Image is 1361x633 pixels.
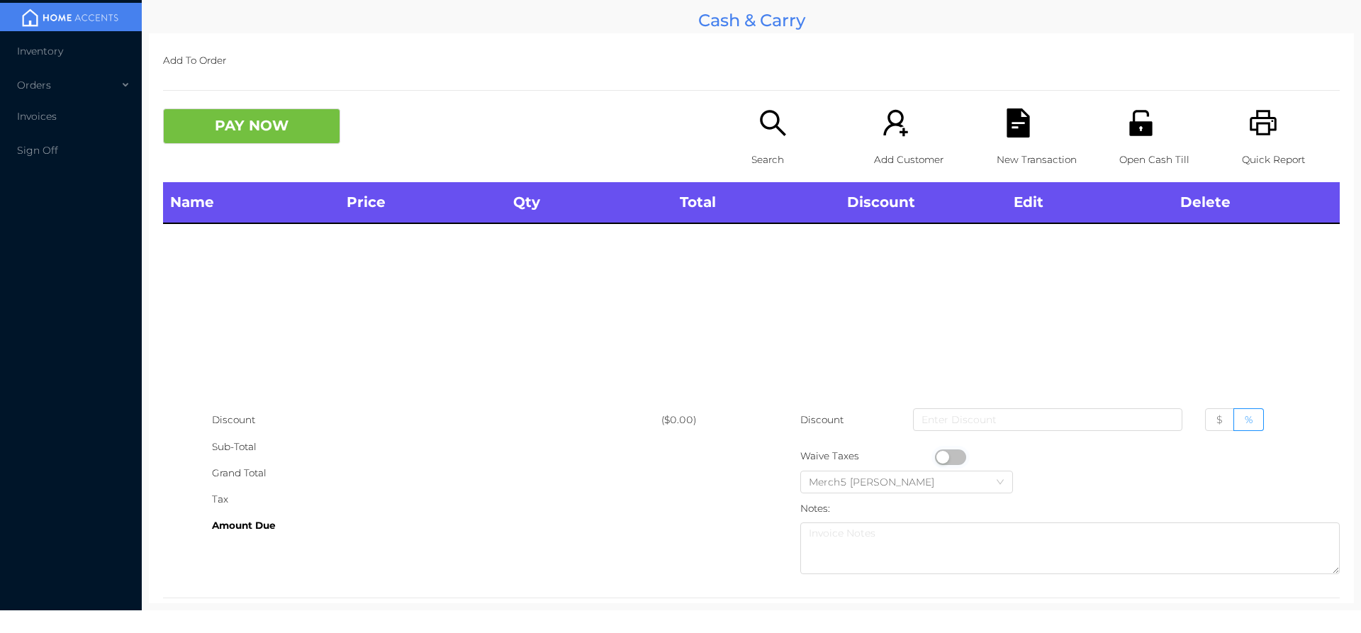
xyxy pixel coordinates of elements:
div: Amount Due [212,512,661,539]
span: Invoices [17,110,57,123]
i: icon: user-add [881,108,910,138]
i: icon: unlock [1126,108,1155,138]
div: Sub-Total [212,434,661,460]
p: New Transaction [997,147,1094,173]
th: Total [673,182,839,223]
p: Quick Report [1242,147,1340,173]
th: Discount [840,182,1007,223]
th: Price [340,182,506,223]
p: Add To Order [163,47,1340,74]
div: Grand Total [212,460,661,486]
div: Merch5 Lawrence [809,471,948,493]
i: icon: down [996,478,1004,488]
label: Notes: [800,503,830,514]
p: Discount [800,407,845,433]
div: ($0.00) [661,407,751,433]
th: Qty [506,182,673,223]
p: Add Customer [874,147,972,173]
i: icon: search [758,108,788,138]
span: Sign Off [17,144,58,157]
span: % [1245,413,1253,426]
span: $ [1216,413,1223,426]
th: Name [163,182,340,223]
i: icon: file-text [1004,108,1033,138]
span: Inventory [17,45,63,57]
div: Waive Taxes [800,443,935,469]
p: Open Cash Till [1119,147,1217,173]
i: icon: printer [1249,108,1278,138]
p: Search [751,147,849,173]
th: Edit [1007,182,1173,223]
img: mainBanner [17,7,123,28]
div: Discount [212,407,661,433]
input: Enter Discount [913,408,1182,431]
button: PAY NOW [163,108,340,144]
th: Delete [1173,182,1340,223]
div: Cash & Carry [149,7,1354,33]
div: Tax [212,486,661,512]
